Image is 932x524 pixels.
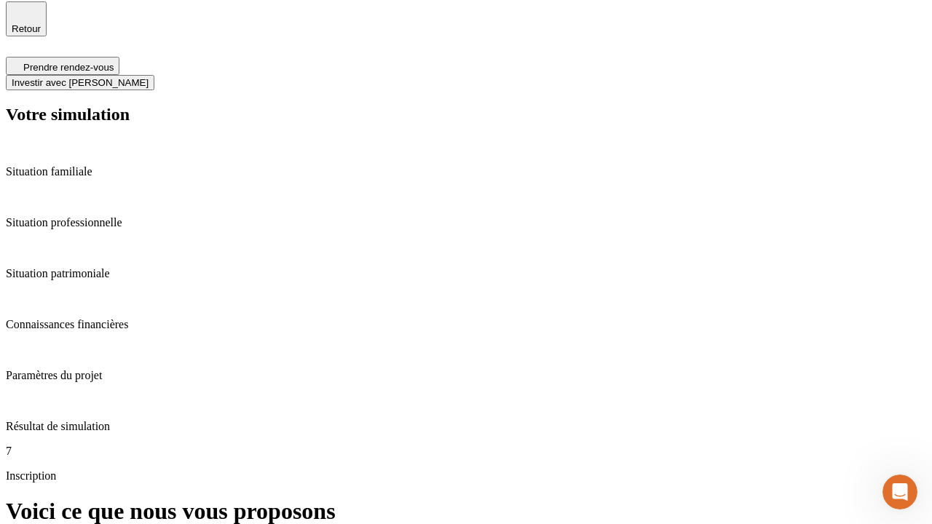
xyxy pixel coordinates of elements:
p: Résultat de simulation [6,420,926,433]
span: Prendre rendez-vous [23,62,114,73]
p: Situation patrimoniale [6,267,926,280]
button: Retour [6,1,47,36]
span: Investir avec [PERSON_NAME] [12,77,149,88]
p: Situation professionnelle [6,216,926,229]
p: 7 [6,445,926,458]
iframe: Intercom live chat [882,475,917,509]
h2: Votre simulation [6,105,926,124]
p: Inscription [6,469,926,483]
button: Prendre rendez-vous [6,57,119,75]
p: Paramètres du projet [6,369,926,382]
span: Retour [12,23,41,34]
p: Situation familiale [6,165,926,178]
p: Connaissances financières [6,318,926,331]
button: Investir avec [PERSON_NAME] [6,75,154,90]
